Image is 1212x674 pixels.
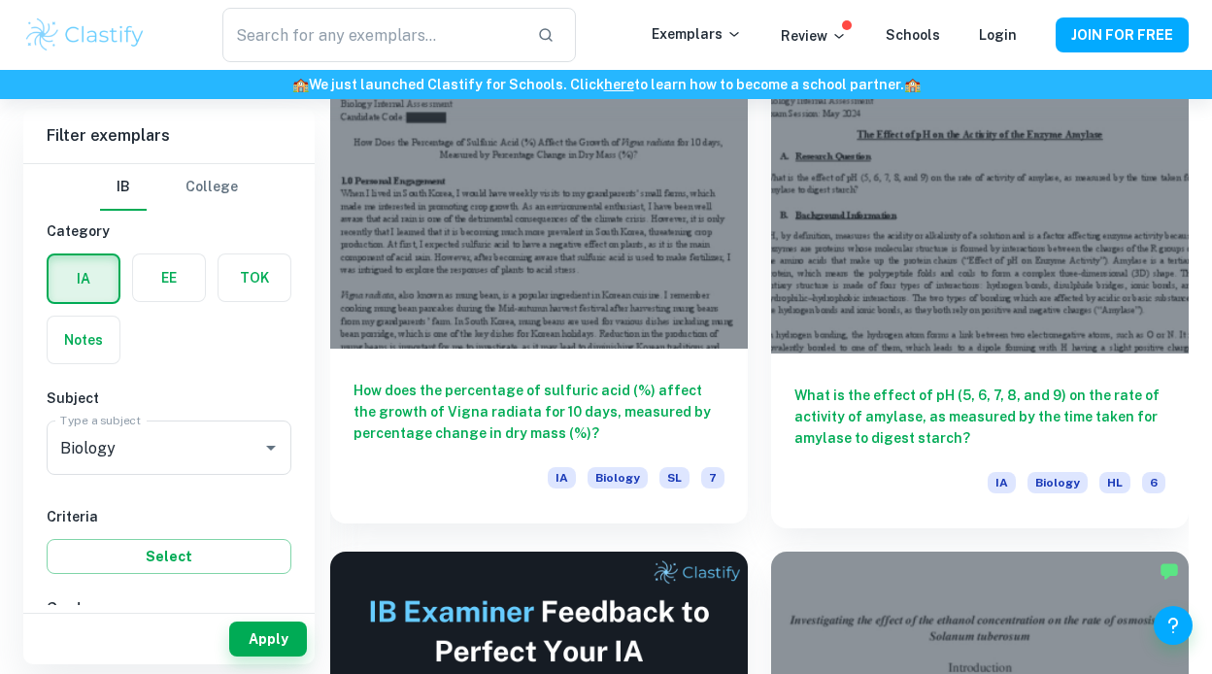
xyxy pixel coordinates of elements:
[1142,472,1165,493] span: 6
[48,317,119,363] button: Notes
[979,27,1017,43] a: Login
[904,77,921,92] span: 🏫
[659,467,690,489] span: SL
[604,77,634,92] a: here
[47,597,291,619] h6: Grade
[781,25,847,47] p: Review
[548,467,576,489] span: IA
[133,254,205,301] button: EE
[60,412,141,428] label: Type a subject
[47,220,291,242] h6: Category
[47,388,291,409] h6: Subject
[23,109,315,163] h6: Filter exemplars
[652,23,742,45] p: Exemplars
[353,380,724,444] h6: How does the percentage of sulfuric acid (%) affect the growth of Vigna radiata for 10 days, meas...
[330,40,748,528] a: How does the percentage of sulfuric acid (%) affect the growth of Vigna radiata for 10 days, meas...
[47,506,291,527] h6: Criteria
[229,622,307,657] button: Apply
[988,472,1016,493] span: IA
[23,16,147,54] img: Clastify logo
[100,164,238,211] div: Filter type choice
[257,434,285,461] button: Open
[771,40,1189,528] a: What is the effect of pH (5, 6, 7, 8, and 9) on the rate of activity of amylase, as measured by t...
[100,164,147,211] button: IB
[886,27,940,43] a: Schools
[1160,561,1179,581] img: Marked
[47,539,291,574] button: Select
[185,164,238,211] button: College
[1154,606,1193,645] button: Help and Feedback
[1056,17,1189,52] button: JOIN FOR FREE
[292,77,309,92] span: 🏫
[588,467,648,489] span: Biology
[222,8,522,62] input: Search for any exemplars...
[794,385,1165,449] h6: What is the effect of pH (5, 6, 7, 8, and 9) on the rate of activity of amylase, as measured by t...
[1027,472,1088,493] span: Biology
[4,74,1208,95] h6: We just launched Clastify for Schools. Click to learn how to become a school partner.
[219,254,290,301] button: TOK
[701,467,724,489] span: 7
[1099,472,1130,493] span: HL
[49,255,118,302] button: IA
